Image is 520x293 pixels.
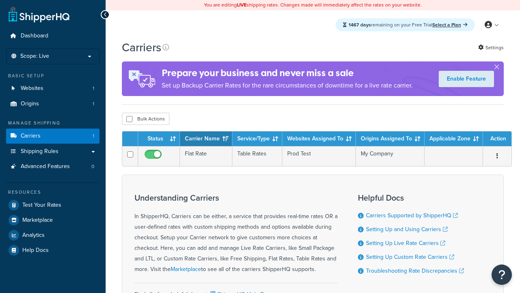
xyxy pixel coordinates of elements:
span: 1 [93,85,94,92]
strong: 1467 days [349,21,371,28]
a: Marketplace [6,213,100,227]
div: remaining on your Free Trial [336,18,475,31]
a: Setting Up Custom Rate Carriers [366,253,454,261]
h3: Helpful Docs [358,193,464,202]
span: Origins [21,101,39,107]
span: Help Docs [22,247,49,254]
a: Help Docs [6,243,100,258]
th: Status: activate to sort column ascending [138,131,180,146]
th: Applicable Zone: activate to sort column ascending [425,131,483,146]
button: Bulk Actions [122,113,169,125]
li: Origins [6,96,100,112]
a: Troubleshooting Rate Discrepancies [366,267,464,275]
a: Carriers 1 [6,129,100,144]
span: Websites [21,85,43,92]
span: Test Your Rates [22,202,61,209]
th: Websites Assigned To: activate to sort column ascending [282,131,356,146]
span: Marketplace [22,217,53,224]
span: 1 [93,101,94,107]
span: Dashboard [21,33,48,39]
span: Analytics [22,232,45,239]
a: Marketplace [171,265,201,273]
div: Resources [6,189,100,196]
b: LIVE [237,1,247,9]
img: ad-rules-rateshop-fe6ec290ccb7230408bd80ed9643f0289d75e0ffd9eb532fc0e269fcd187b520.png [122,61,162,96]
button: Open Resource Center [492,265,512,285]
span: Carriers [21,133,41,140]
a: Carriers Supported by ShipperHQ [366,211,458,220]
span: 0 [91,163,94,170]
a: Select a Plan [432,21,468,28]
span: Advanced Features [21,163,70,170]
a: Setting Up and Using Carriers [366,225,448,234]
th: Origins Assigned To: activate to sort column ascending [356,131,425,146]
a: Advanced Features 0 [6,159,100,174]
a: Origins 1 [6,96,100,112]
th: Carrier Name: activate to sort column ascending [180,131,232,146]
div: Manage Shipping [6,120,100,127]
th: Action [483,131,511,146]
p: Set up Backup Carrier Rates for the rare circumstances of downtime for a live rate carrier. [162,80,413,91]
span: Shipping Rules [21,148,58,155]
a: Shipping Rules [6,144,100,159]
a: Test Your Rates [6,198,100,212]
span: Scope: Live [20,53,49,60]
a: Dashboard [6,28,100,44]
h4: Prepare your business and never miss a sale [162,66,413,80]
li: Carriers [6,129,100,144]
a: Websites 1 [6,81,100,96]
td: My Company [356,146,425,166]
span: 1 [93,133,94,140]
th: Service/Type: activate to sort column ascending [232,131,282,146]
div: In ShipperHQ, Carriers can be either, a service that provides real-time rates OR a user-defined r... [134,193,338,275]
div: Basic Setup [6,72,100,79]
li: Advanced Features [6,159,100,174]
h1: Carriers [122,39,161,55]
li: Websites [6,81,100,96]
a: ShipperHQ Home [9,6,69,22]
td: Flat Rate [180,146,232,166]
td: Prod Test [282,146,356,166]
a: Settings [478,42,504,53]
a: Enable Feature [439,71,494,87]
td: Table Rates [232,146,282,166]
a: Setting Up Live Rate Carriers [366,239,445,247]
a: Analytics [6,228,100,243]
h3: Understanding Carriers [134,193,338,202]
